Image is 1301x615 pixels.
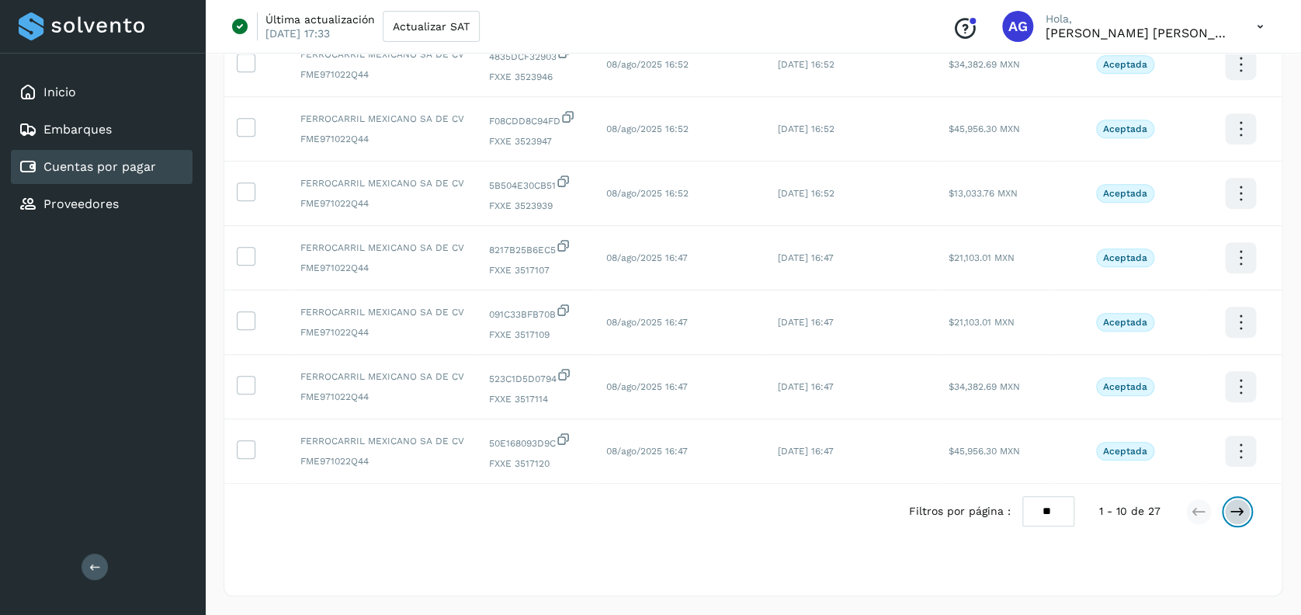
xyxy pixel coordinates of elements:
span: $13,033.76 MXN [949,188,1018,199]
p: Hola, [1046,12,1232,26]
span: $34,382.69 MXN [949,381,1020,392]
span: FERROCARRIL MEXICANO SA DE CV [300,176,464,190]
span: 08/ago/2025 16:47 [605,446,687,457]
span: FERROCARRIL MEXICANO SA DE CV [300,112,464,126]
span: FME971022Q44 [300,390,464,404]
span: Filtros por página : [908,503,1010,519]
span: 08/ago/2025 16:47 [605,381,687,392]
p: Última actualización [265,12,375,26]
span: 523C1D5D0794 [489,367,581,386]
p: Aceptada [1103,123,1147,134]
span: FXXE 3517120 [489,457,581,471]
span: 5B504E30CB51 [489,174,581,193]
span: 1 - 10 de 27 [1099,503,1160,519]
span: FME971022Q44 [300,325,464,339]
span: 08/ago/2025 16:52 [605,188,688,199]
span: $45,956.30 MXN [949,123,1020,134]
span: FXXE 3517109 [489,328,581,342]
a: Embarques [43,122,112,137]
p: [DATE] 17:33 [265,26,330,40]
span: [DATE] 16:47 [777,252,833,263]
span: [DATE] 16:47 [777,317,833,328]
a: Inicio [43,85,76,99]
span: FME971022Q44 [300,68,464,82]
span: $34,382.69 MXN [949,59,1020,70]
span: $21,103.01 MXN [949,252,1015,263]
p: Aceptada [1103,317,1147,328]
span: [DATE] 16:52 [777,188,834,199]
a: Cuentas por pagar [43,159,156,174]
span: $45,956.30 MXN [949,446,1020,457]
span: FXXE 3523947 [489,134,581,148]
p: Aceptada [1103,59,1147,70]
span: Actualizar SAT [393,21,470,32]
span: [DATE] 16:47 [777,381,833,392]
span: $21,103.01 MXN [949,317,1015,328]
span: 8217B25B6EC5 [489,238,581,257]
span: 50E168093D9C [489,432,581,450]
span: 08/ago/2025 16:52 [605,59,688,70]
a: Proveedores [43,196,119,211]
span: 4835DCF32903 [489,45,581,64]
p: Abigail Gonzalez Leon [1046,26,1232,40]
span: FXXE 3517114 [489,392,581,406]
span: [DATE] 16:47 [777,446,833,457]
span: FME971022Q44 [300,132,464,146]
button: Actualizar SAT [383,11,480,42]
span: 08/ago/2025 16:52 [605,123,688,134]
span: 08/ago/2025 16:47 [605,317,687,328]
span: FXXE 3523946 [489,70,581,84]
span: FERROCARRIL MEXICANO SA DE CV [300,434,464,448]
p: Aceptada [1103,188,1147,199]
div: Embarques [11,113,193,147]
span: FXXE 3523939 [489,199,581,213]
div: Cuentas por pagar [11,150,193,184]
span: 091C33BFB70B [489,303,581,321]
span: FERROCARRIL MEXICANO SA DE CV [300,47,464,61]
div: Proveedores [11,187,193,221]
span: FXXE 3517107 [489,263,581,277]
span: FME971022Q44 [300,196,464,210]
span: FERROCARRIL MEXICANO SA DE CV [300,241,464,255]
span: F08CDD8C94FD [489,109,581,128]
p: Aceptada [1103,252,1147,263]
span: [DATE] 16:52 [777,123,834,134]
span: FERROCARRIL MEXICANO SA DE CV [300,370,464,384]
span: FME971022Q44 [300,261,464,275]
span: [DATE] 16:52 [777,59,834,70]
span: 08/ago/2025 16:47 [605,252,687,263]
div: Inicio [11,75,193,109]
p: Aceptada [1103,446,1147,457]
span: FERROCARRIL MEXICANO SA DE CV [300,305,464,319]
p: Aceptada [1103,381,1147,392]
span: FME971022Q44 [300,454,464,468]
